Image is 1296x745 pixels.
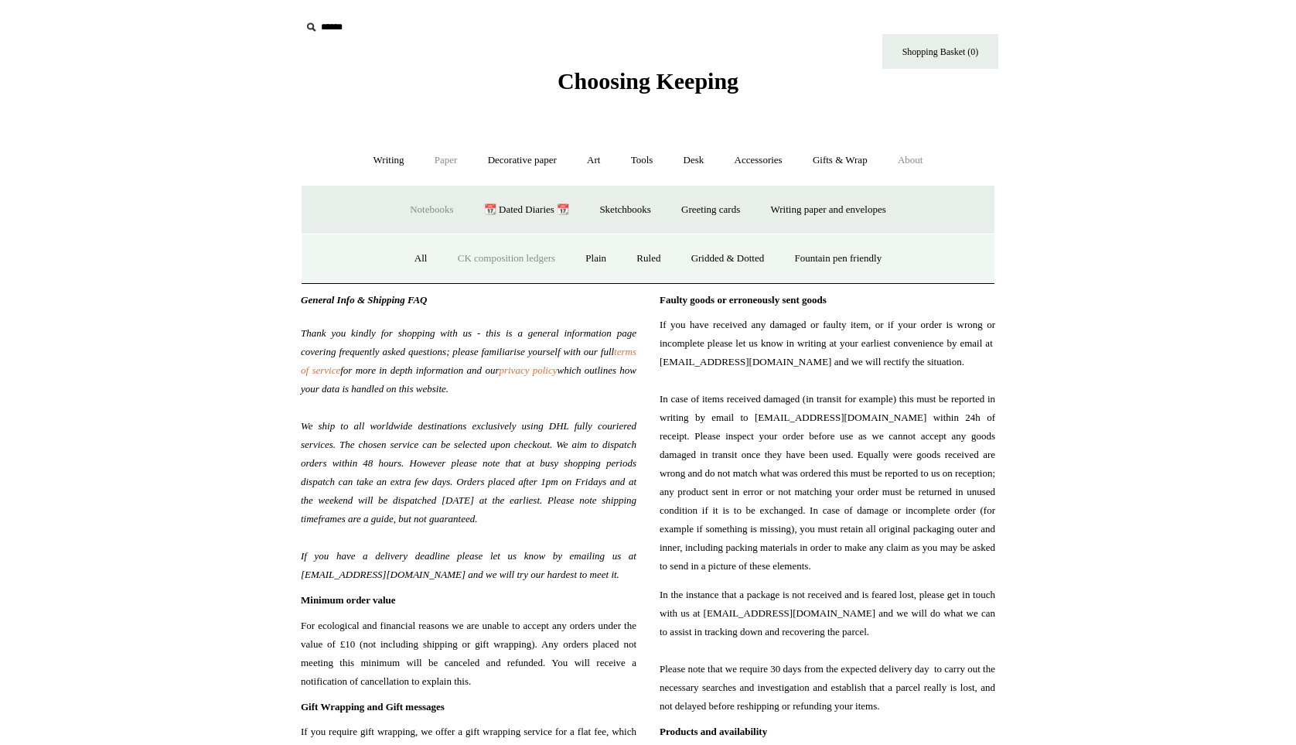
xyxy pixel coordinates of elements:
a: Writing paper and envelopes [757,190,900,231]
span: For ecological and financial reasons we are unable to accept any orders under the value of £10 (n... [301,617,636,691]
a: About [884,140,937,181]
a: Greeting cards [667,190,754,231]
a: Notebooks [396,190,467,231]
span: Minimum order value [301,594,396,606]
span: In the instance that a package is not received and is feared lost, please get in touch with us at... [660,586,995,716]
span: Choosing Keeping [558,68,738,94]
a: Art [573,140,614,181]
span: If you have received any damaged or faulty item, or if your order is wrong or incomplete please l... [660,316,995,576]
a: Tools [617,140,667,181]
a: Choosing Keeping [558,80,738,91]
a: Writing [360,140,418,181]
a: Fountain pen friendly [781,238,896,279]
span: Thank you kindly for shopping with us - this is a general information page covering frequently as... [301,327,636,357]
span: for more in depth information and our [340,364,499,376]
a: Sketchbooks [585,190,664,231]
a: Shopping Basket (0) [882,34,998,69]
a: All [401,238,442,279]
a: privacy policy [499,364,557,376]
a: Paper [421,140,472,181]
a: Plain [571,238,620,279]
span: Gift Wrapping and Gift messages [301,701,445,713]
a: Decorative paper [474,140,571,181]
a: Gridded & Dotted [677,238,779,279]
a: Accessories [721,140,796,181]
a: Ruled [622,238,674,279]
a: CK composition ledgers [444,238,569,279]
span: General Info & Shipping FAQ [301,294,428,306]
span: Products and availability [660,726,767,737]
span: Faulty goods or erroneously sent goods [660,294,827,306]
a: 📆 Dated Diaries 📆 [470,190,583,231]
a: Gifts & Wrap [799,140,882,181]
a: Desk [670,140,718,181]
